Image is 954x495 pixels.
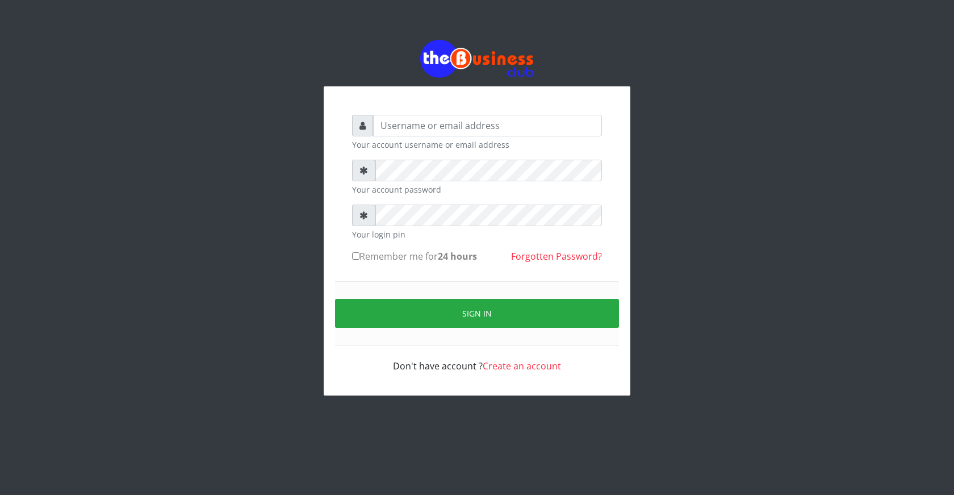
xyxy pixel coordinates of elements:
[511,250,602,263] a: Forgotten Password?
[352,252,359,260] input: Remember me for24 hours
[352,139,602,151] small: Your account username or email address
[352,184,602,195] small: Your account password
[373,115,602,136] input: Username or email address
[483,360,561,372] a: Create an account
[335,299,619,328] button: Sign in
[352,249,477,263] label: Remember me for
[352,228,602,240] small: Your login pin
[352,346,602,373] div: Don't have account ?
[438,250,477,263] b: 24 hours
